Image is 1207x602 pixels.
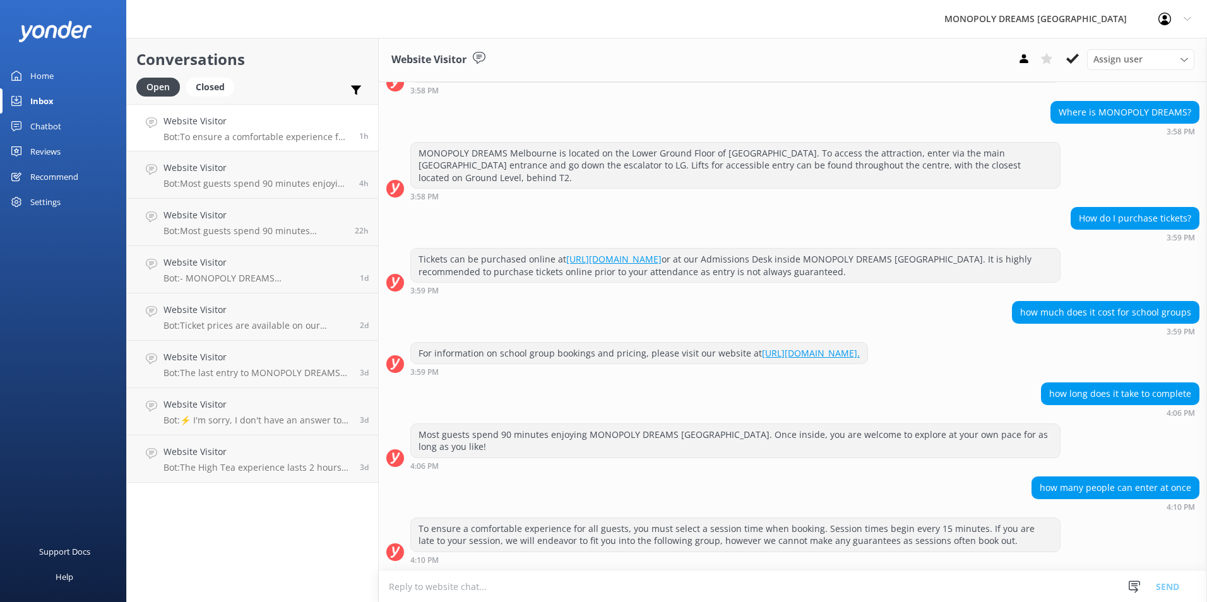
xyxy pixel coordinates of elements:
[355,225,369,236] span: 06:37pm 12-Aug-2025 (UTC +10:00) Australia/Sydney
[411,424,1060,457] div: Most guests spend 90 minutes enjoying MONOPOLY DREAMS [GEOGRAPHIC_DATA]. Once inside, you are wel...
[1093,52,1143,66] span: Assign user
[411,249,1060,282] div: Tickets can be purchased online at or at our Admissions Desk inside MONOPOLY DREAMS [GEOGRAPHIC_D...
[164,398,350,411] h4: Website Visitor
[30,164,78,189] div: Recommend
[136,47,369,71] h2: Conversations
[164,161,350,175] h4: Website Visitor
[56,564,73,589] div: Help
[1087,49,1194,69] div: Assign User
[359,131,369,141] span: 04:10pm 13-Aug-2025 (UTC +10:00) Australia/Sydney
[410,286,1061,295] div: 03:59pm 13-Aug-2025 (UTC +10:00) Australia/Sydney
[411,518,1060,552] div: To ensure a comfortable experience for all guests, you must select a session time when booking. S...
[762,347,860,359] a: [URL][DOMAIN_NAME].
[30,63,54,88] div: Home
[127,104,378,151] a: Website VisitorBot:To ensure a comfortable experience for all guests, you must select a session t...
[164,350,350,364] h4: Website Visitor
[164,114,350,128] h4: Website Visitor
[360,462,369,473] span: 02:09pm 10-Aug-2025 (UTC +10:00) Australia/Sydney
[1167,328,1195,336] strong: 3:59 PM
[1042,383,1199,404] div: how long does it take to complete
[164,303,350,317] h4: Website Visitor
[410,369,439,376] strong: 3:59 PM
[164,273,350,284] p: Bot: - MONOPOLY DREAMS [GEOGRAPHIC_DATA] is suitable for all ages and is family-friendly. - Howev...
[127,199,378,246] a: Website VisitorBot:Most guests spend 90 minutes enjoying MONOPOLY DREAMS [GEOGRAPHIC_DATA]. Once ...
[411,143,1060,189] div: MONOPOLY DREAMS Melbourne is located on the Lower Ground Floor of [GEOGRAPHIC_DATA]. To access th...
[164,445,350,459] h4: Website Visitor
[359,178,369,189] span: 12:48pm 13-Aug-2025 (UTC +10:00) Australia/Sydney
[360,273,369,283] span: 12:28pm 12-Aug-2025 (UTC +10:00) Australia/Sydney
[410,193,439,201] strong: 3:58 PM
[1032,477,1199,499] div: how many people can enter at once
[127,341,378,388] a: Website VisitorBot:The last entry to MONOPOLY DREAMS Melbourne is 2 hours before closing time. Pl...
[1167,128,1195,136] strong: 3:58 PM
[30,114,61,139] div: Chatbot
[410,367,868,376] div: 03:59pm 13-Aug-2025 (UTC +10:00) Australia/Sydney
[127,388,378,435] a: Website VisitorBot:⚡ I'm sorry, I don't have an answer to your question. Could you please try rep...
[360,367,369,378] span: 04:36pm 10-Aug-2025 (UTC +10:00) Australia/Sydney
[164,208,345,222] h4: Website Visitor
[164,415,350,426] p: Bot: ⚡ I'm sorry, I don't have an answer to your question. Could you please try rephrasing your q...
[360,415,369,425] span: 03:03pm 10-Aug-2025 (UTC +10:00) Australia/Sydney
[1051,102,1199,123] div: Where is MONOPOLY DREAMS?
[1012,327,1199,336] div: 03:59pm 13-Aug-2025 (UTC +10:00) Australia/Sydney
[410,87,439,95] strong: 3:58 PM
[164,256,350,269] h4: Website Visitor
[1013,302,1199,323] div: how much does it cost for school groups
[566,253,662,265] a: [URL][DOMAIN_NAME]
[127,246,378,293] a: Website VisitorBot:- MONOPOLY DREAMS [GEOGRAPHIC_DATA] is suitable for all ages and is family-fri...
[136,78,180,97] div: Open
[411,343,867,364] div: For information on school group bookings and pricing, please visit our website at
[30,88,54,114] div: Inbox
[1071,233,1199,242] div: 03:59pm 13-Aug-2025 (UTC +10:00) Australia/Sydney
[360,320,369,331] span: 04:29pm 11-Aug-2025 (UTC +10:00) Australia/Sydney
[164,131,350,143] p: Bot: To ensure a comfortable experience for all guests, you must select a session time when booki...
[410,555,1061,564] div: 04:10pm 13-Aug-2025 (UTC +10:00) Australia/Sydney
[19,21,92,42] img: yonder-white-logo.png
[127,435,378,483] a: Website VisitorBot:The High Tea experience lasts 2 hours. Most guests spend 90 minutes enjoying M...
[164,320,350,331] p: Bot: Ticket prices are available on our bookings webpage at [URL][DOMAIN_NAME].
[127,151,378,199] a: Website VisitorBot:Most guests spend 90 minutes enjoying MONOPOLY DREAMS [GEOGRAPHIC_DATA]. Once ...
[1167,410,1195,417] strong: 4:06 PM
[164,178,350,189] p: Bot: Most guests spend 90 minutes enjoying MONOPOLY DREAMS [GEOGRAPHIC_DATA]. Once inside, you ar...
[410,287,439,295] strong: 3:59 PM
[164,367,350,379] p: Bot: The last entry to MONOPOLY DREAMS Melbourne is 2 hours before closing time. Please check the...
[39,539,90,564] div: Support Docs
[127,293,378,341] a: Website VisitorBot:Ticket prices are available on our bookings webpage at [URL][DOMAIN_NAME].2d
[391,52,467,68] h3: Website Visitor
[410,463,439,470] strong: 4:06 PM
[136,80,186,93] a: Open
[410,192,1061,201] div: 03:58pm 13-Aug-2025 (UTC +10:00) Australia/Sydney
[186,78,234,97] div: Closed
[1167,234,1195,242] strong: 3:59 PM
[410,461,1061,470] div: 04:06pm 13-Aug-2025 (UTC +10:00) Australia/Sydney
[164,225,345,237] p: Bot: Most guests spend 90 minutes enjoying MONOPOLY DREAMS [GEOGRAPHIC_DATA]. Once inside, you ar...
[30,189,61,215] div: Settings
[164,462,350,473] p: Bot: The High Tea experience lasts 2 hours. Most guests spend 90 minutes enjoying MONOPOLY DREAMS...
[1071,208,1199,229] div: How do I purchase tickets?
[1032,502,1199,511] div: 04:10pm 13-Aug-2025 (UTC +10:00) Australia/Sydney
[410,86,1061,95] div: 03:58pm 13-Aug-2025 (UTC +10:00) Australia/Sydney
[410,557,439,564] strong: 4:10 PM
[1041,408,1199,417] div: 04:06pm 13-Aug-2025 (UTC +10:00) Australia/Sydney
[1167,504,1195,511] strong: 4:10 PM
[186,80,241,93] a: Closed
[1050,127,1199,136] div: 03:58pm 13-Aug-2025 (UTC +10:00) Australia/Sydney
[30,139,61,164] div: Reviews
